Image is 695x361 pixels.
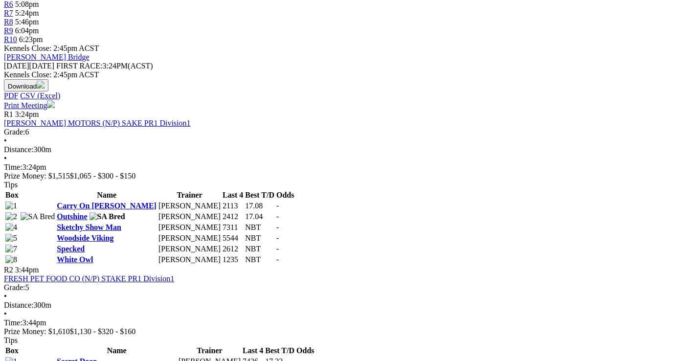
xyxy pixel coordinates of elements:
[70,327,136,336] span: $1,130 - $320 - $160
[4,180,18,189] span: Tips
[4,154,7,162] span: •
[4,128,25,136] span: Grade:
[5,234,17,243] img: 5
[5,212,17,221] img: 2
[56,62,102,70] span: FIRST RACE:
[56,62,153,70] span: 3:24PM(ACST)
[245,190,275,200] th: Best T/D
[4,101,55,110] a: Print Meeting
[5,255,17,264] img: 8
[4,172,691,180] div: Prize Money: $1,515
[276,202,279,210] span: -
[4,310,7,318] span: •
[57,245,85,253] a: Specked
[4,283,25,292] span: Grade:
[5,202,17,210] img: 1
[4,145,33,154] span: Distance:
[4,292,7,300] span: •
[4,18,13,26] a: R8
[296,346,314,356] th: Odds
[70,172,136,180] span: $1,065 - $300 - $150
[47,100,55,108] img: printer.svg
[37,81,45,89] img: download.svg
[56,346,177,356] th: Name
[4,9,13,17] a: R7
[222,233,244,243] td: 5544
[19,35,43,44] span: 6:23pm
[4,266,13,274] span: R2
[245,233,275,243] td: NBT
[15,18,39,26] span: 5:46pm
[4,62,54,70] span: [DATE]
[158,223,221,232] td: [PERSON_NAME]
[222,212,244,222] td: 2412
[245,255,275,265] td: NBT
[158,201,221,211] td: [PERSON_NAME]
[5,191,19,199] span: Box
[276,190,294,200] th: Odds
[158,233,221,243] td: [PERSON_NAME]
[158,244,221,254] td: [PERSON_NAME]
[4,53,90,61] a: [PERSON_NAME] Bridge
[245,212,275,222] td: 17.04
[4,145,691,154] div: 300m
[4,44,99,52] span: Kennels Close: 2:45pm ACST
[158,212,221,222] td: [PERSON_NAME]
[178,346,241,356] th: Trainer
[276,245,279,253] span: -
[5,223,17,232] img: 4
[4,336,18,344] span: Tips
[4,119,191,127] a: [PERSON_NAME] MOTORS (N/P) SAKE PR1 Division1
[222,201,244,211] td: 2113
[245,201,275,211] td: 17.08
[4,283,691,292] div: 5
[245,244,275,254] td: NBT
[56,190,157,200] th: Name
[4,91,18,100] a: PDF
[276,223,279,231] span: -
[222,244,244,254] td: 2612
[222,255,244,265] td: 1235
[4,301,33,309] span: Distance:
[4,163,691,172] div: 3:24pm
[4,318,22,327] span: Time:
[4,26,13,35] a: R9
[20,91,60,100] a: CSV (Excel)
[57,223,121,231] a: Sketchy Show Man
[4,274,174,283] a: FRESH PET FOOD CO (N/P) STAKE PR1 Division1
[15,26,39,35] span: 6:04pm
[4,301,691,310] div: 300m
[4,128,691,136] div: 6
[4,62,29,70] span: [DATE]
[158,255,221,265] td: [PERSON_NAME]
[4,327,691,336] div: Prize Money: $1,610
[4,318,691,327] div: 3:44pm
[4,163,22,171] span: Time:
[4,91,691,100] div: Download
[57,234,113,242] a: Woodside Viking
[245,223,275,232] td: NBT
[242,346,264,356] th: Last 4
[158,190,221,200] th: Trainer
[4,35,17,44] a: R10
[222,223,244,232] td: 7311
[5,346,19,355] span: Box
[276,234,279,242] span: -
[222,190,244,200] th: Last 4
[276,212,279,221] span: -
[4,70,691,79] div: Kennels Close: 2:45pm ACST
[15,266,39,274] span: 3:44pm
[5,245,17,253] img: 7
[57,202,157,210] a: Carry On [PERSON_NAME]
[15,110,39,118] span: 3:24pm
[15,9,39,17] span: 5:24pm
[4,79,48,91] button: Download
[276,255,279,264] span: -
[21,212,55,221] img: SA Bred
[4,136,7,145] span: •
[57,255,93,264] a: White Owl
